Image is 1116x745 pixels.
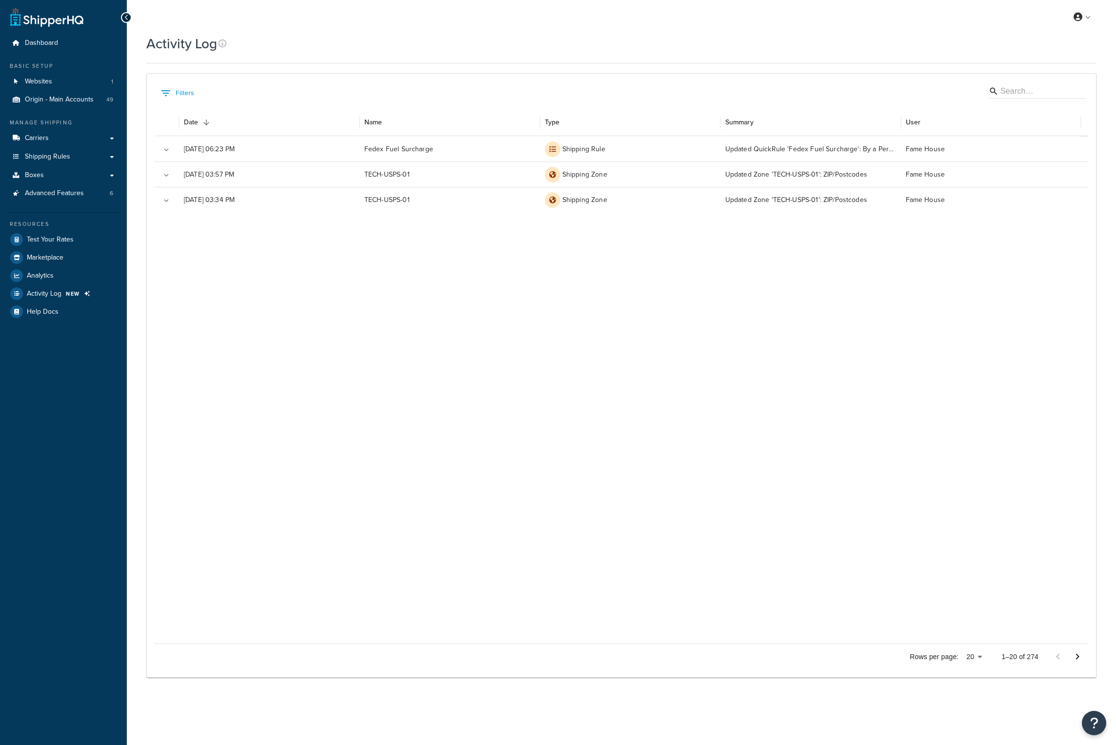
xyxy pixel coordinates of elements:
[25,153,70,161] span: Shipping Rules
[901,161,1081,187] div: Fame House
[27,254,63,262] span: Marketplace
[179,187,359,212] div: [DATE] 03:34 PM
[179,136,359,161] div: [DATE] 06:23 PM
[7,73,120,91] a: Websites 1
[25,78,52,86] span: Websites
[27,272,54,280] span: Analytics
[159,143,173,157] button: Expand
[720,136,901,161] div: Updated QuickRule 'Fedex Fuel Surcharge': By a Percentage
[25,39,58,47] span: Dashboard
[1082,711,1106,735] button: Open Resource Center
[25,96,94,104] span: Origin - Main Accounts
[7,129,120,147] a: Carriers
[7,267,120,284] a: Analytics
[359,187,540,212] div: TECH-USPS-01
[159,168,173,182] button: Expand
[27,236,74,244] span: Test Your Rates
[25,189,84,198] span: Advanced Features
[7,303,120,321] a: Help Docs
[184,117,199,127] div: Date
[66,290,80,298] span: NEW
[7,91,120,109] a: Origin - Main Accounts 49
[199,116,213,129] button: Sort
[989,84,1086,101] div: Search
[906,117,921,127] div: User
[962,650,986,664] div: 20
[159,194,173,207] button: Expand
[27,290,61,298] span: Activity Log
[901,187,1081,212] div: Fame House
[7,119,120,127] div: Manage Shipping
[7,285,120,302] a: Activity Log NEW
[7,184,120,202] a: Advanced Features 6
[720,187,901,212] div: Updated Zone 'TECH-USPS-01': ZIP/Postcodes
[7,184,120,202] li: Advanced Features
[159,85,197,101] button: Show filters
[1068,647,1087,666] button: Go to next page
[7,62,120,70] div: Basic Setup
[364,117,382,127] div: Name
[7,166,120,184] a: Boxes
[7,91,120,109] li: Origins
[110,189,113,198] span: 6
[359,136,540,161] div: Fedex Fuel Surcharge
[562,144,605,154] p: Shipping Rule
[7,148,120,166] a: Shipping Rules
[720,161,901,187] div: Updated Zone 'TECH-USPS-01': ZIP/Postcodes
[146,34,217,53] h1: Activity Log
[106,96,113,104] span: 49
[562,170,607,180] p: Shipping Zone
[7,285,120,302] li: Activity Log
[111,78,113,86] span: 1
[27,308,59,316] span: Help Docs
[359,161,540,187] div: TECH-USPS-01
[1001,652,1038,662] p: 1–20 of 274
[7,220,120,228] div: Resources
[910,652,958,662] p: Rows per page:
[179,161,359,187] div: [DATE] 03:57 PM
[7,34,120,52] a: Dashboard
[545,117,560,127] div: Type
[7,249,120,266] a: Marketplace
[562,195,607,205] p: Shipping Zone
[25,171,44,180] span: Boxes
[7,73,120,91] li: Websites
[7,231,120,248] a: Test Your Rates
[1000,86,1072,97] input: Search…
[901,136,1081,161] div: Fame House
[725,117,754,127] div: Summary
[10,7,83,27] a: ShipperHQ Home
[25,134,49,142] span: Carriers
